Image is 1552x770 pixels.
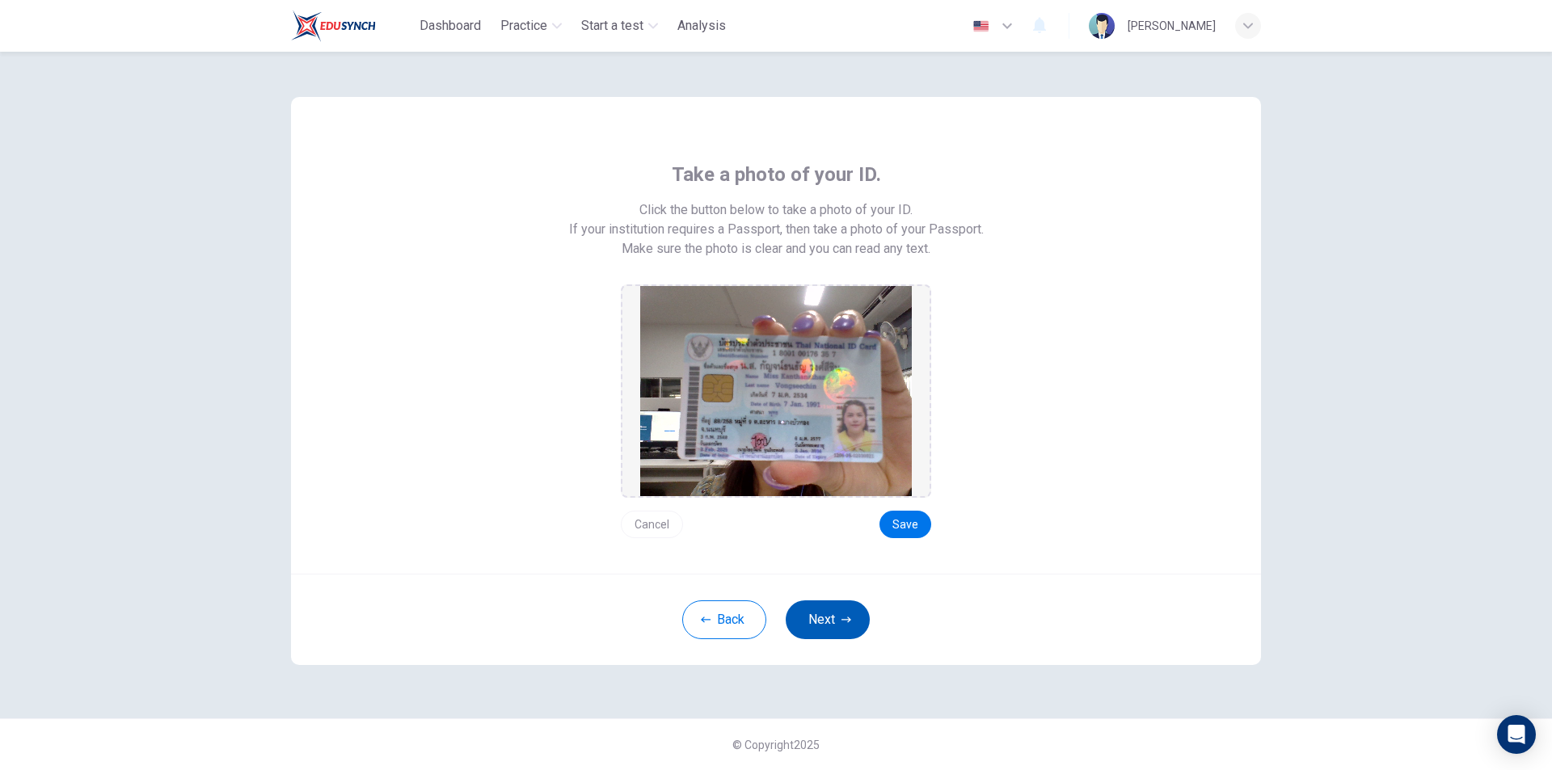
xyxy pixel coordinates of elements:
[291,10,413,42] a: Train Test logo
[500,16,547,36] span: Practice
[682,600,766,639] button: Back
[622,239,930,259] span: Make sure the photo is clear and you can read any text.
[1089,13,1115,39] img: Profile picture
[420,16,481,36] span: Dashboard
[971,20,991,32] img: en
[677,16,726,36] span: Analysis
[1497,715,1536,754] div: Open Intercom Messenger
[621,511,683,538] button: Cancel
[640,286,912,496] img: preview screemshot
[786,600,870,639] button: Next
[672,162,881,187] span: Take a photo of your ID.
[494,11,568,40] button: Practice
[879,511,931,538] button: Save
[291,10,376,42] img: Train Test logo
[671,11,732,40] button: Analysis
[413,11,487,40] button: Dashboard
[569,200,984,239] span: Click the button below to take a photo of your ID. If your institution requires a Passport, then ...
[732,738,820,751] span: © Copyright 2025
[1128,16,1216,36] div: [PERSON_NAME]
[575,11,664,40] button: Start a test
[581,16,643,36] span: Start a test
